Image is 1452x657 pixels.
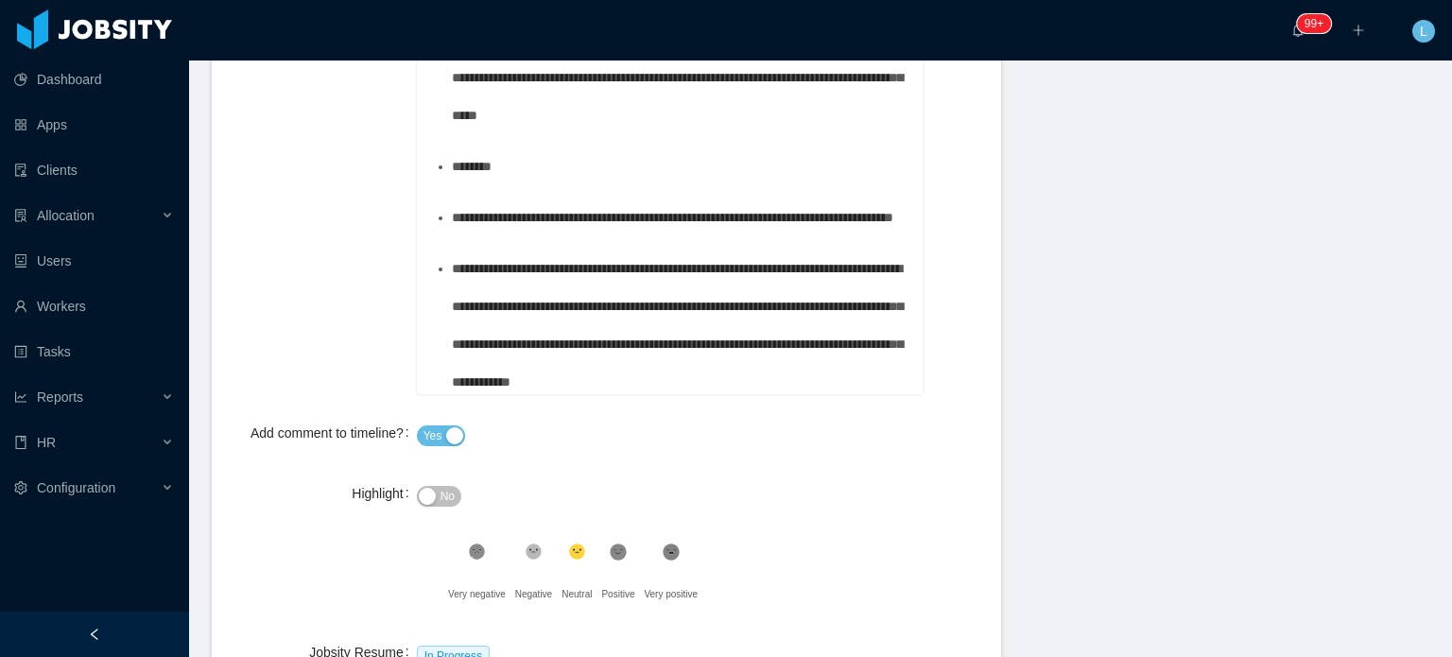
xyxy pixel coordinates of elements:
div: Positive [601,576,634,614]
a: icon: appstoreApps [14,106,174,144]
div: Very negative [448,576,506,614]
label: Highlight [352,486,416,501]
span: HR [37,435,56,450]
a: icon: pie-chartDashboard [14,61,174,98]
sup: 1926 [1297,14,1331,33]
span: Allocation [37,208,95,223]
span: Reports [37,389,83,405]
a: icon: profileTasks [14,333,174,371]
div: Neutral [562,576,592,614]
span: Configuration [37,480,115,495]
i: icon: plus [1352,24,1365,37]
i: icon: solution [14,209,27,222]
a: icon: auditClients [14,151,174,189]
i: icon: book [14,436,27,449]
span: Yes [423,426,442,445]
span: No [441,487,455,506]
i: icon: bell [1291,24,1305,37]
div: Negative [515,576,552,614]
label: Add comment to timeline? [251,425,417,441]
i: icon: line-chart [14,390,27,404]
span: L [1420,20,1427,43]
a: icon: robotUsers [14,242,174,280]
i: icon: setting [14,481,27,494]
a: icon: userWorkers [14,287,174,325]
div: Very positive [644,576,698,614]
